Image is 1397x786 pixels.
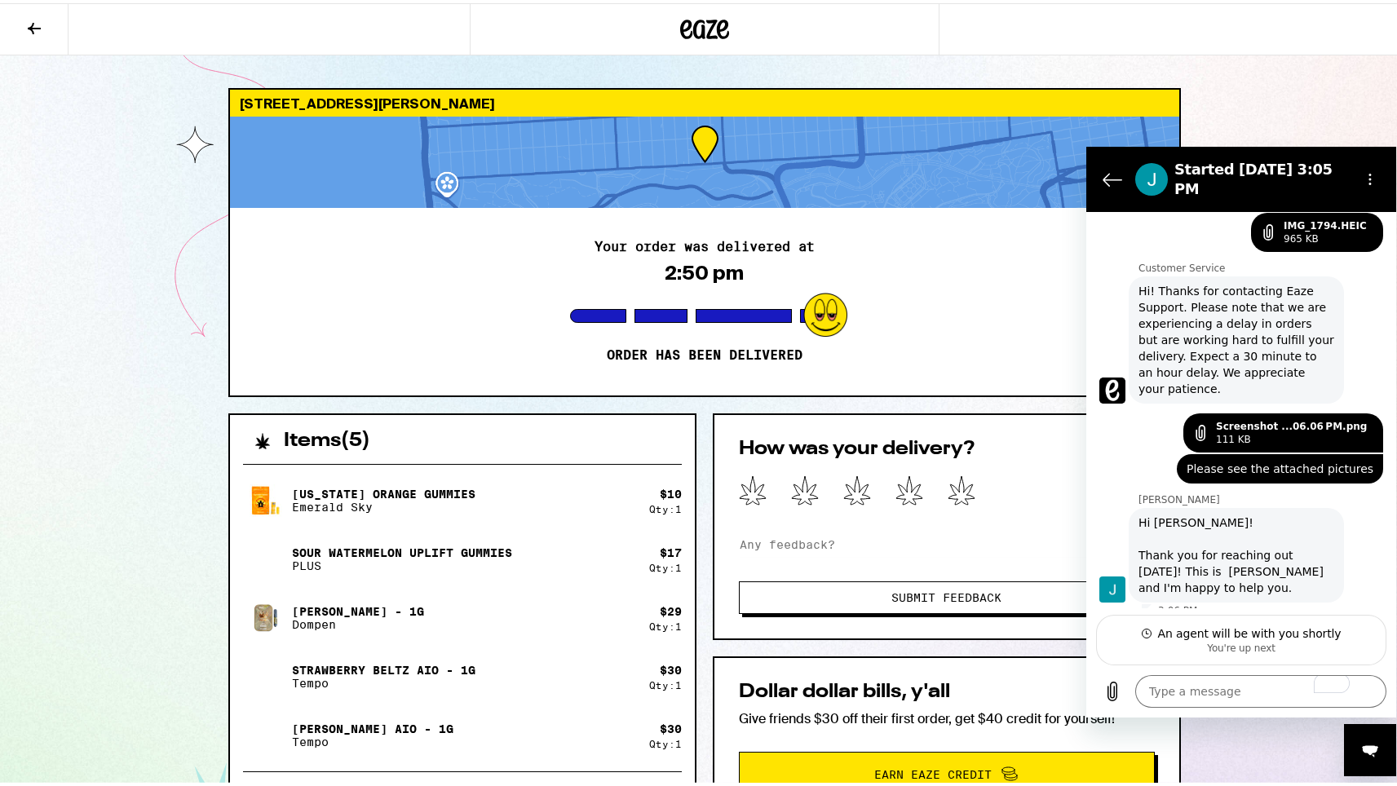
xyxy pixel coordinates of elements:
[739,578,1155,611] button: Submit Feedback
[892,589,1002,600] span: Submit Feedback
[292,556,512,569] p: PLUS
[739,707,1155,724] p: Give friends $30 off their first order, get $40 credit for yourself!
[649,735,682,746] div: Qty: 1
[292,732,453,745] p: Tempo
[660,719,682,732] div: $ 30
[660,602,682,615] div: $ 29
[649,618,682,629] div: Qty: 1
[292,543,512,556] p: Sour Watermelon UPLIFT Gummies
[739,529,1155,554] input: Any feedback?
[230,86,1179,113] div: [STREET_ADDRESS][PERSON_NAME]
[243,533,289,579] img: Sour Watermelon UPLIFT Gummies
[292,602,424,615] p: [PERSON_NAME] - 1g
[649,559,682,570] div: Qty: 1
[243,709,289,755] img: Yuzu Haze AIO - 1g
[292,497,475,510] p: Emerald Sky
[649,501,682,511] div: Qty: 1
[660,484,682,497] div: $ 10
[1344,721,1396,773] iframe: Button to launch messaging window, conversation in progress
[739,679,1155,699] h2: Dollar dollar bills, y'all
[607,344,802,360] p: Order has been delivered
[243,651,289,696] img: Strawberry Beltz AIO - 1g
[665,258,745,281] div: 2:50 pm
[1086,144,1396,714] iframe: To enrich screen reader interactions, please activate Accessibility in Grammarly extension settings
[739,436,1155,456] h2: How was your delivery?
[660,660,682,673] div: $ 30
[243,592,289,638] img: King Louis XIII - 1g
[292,615,424,628] p: Dompen
[595,237,815,250] h2: Your order was delivered at
[874,766,992,777] span: Earn Eaze Credit
[292,673,475,687] p: Tempo
[292,484,475,497] p: [US_STATE] Orange Gummies
[649,677,682,687] div: Qty: 1
[660,543,682,556] div: $ 17
[292,719,453,732] p: [PERSON_NAME] AIO - 1g
[284,428,370,448] h2: Items ( 5 )
[292,660,475,673] p: Strawberry Beltz AIO - 1g
[243,475,289,520] img: California Orange Gummies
